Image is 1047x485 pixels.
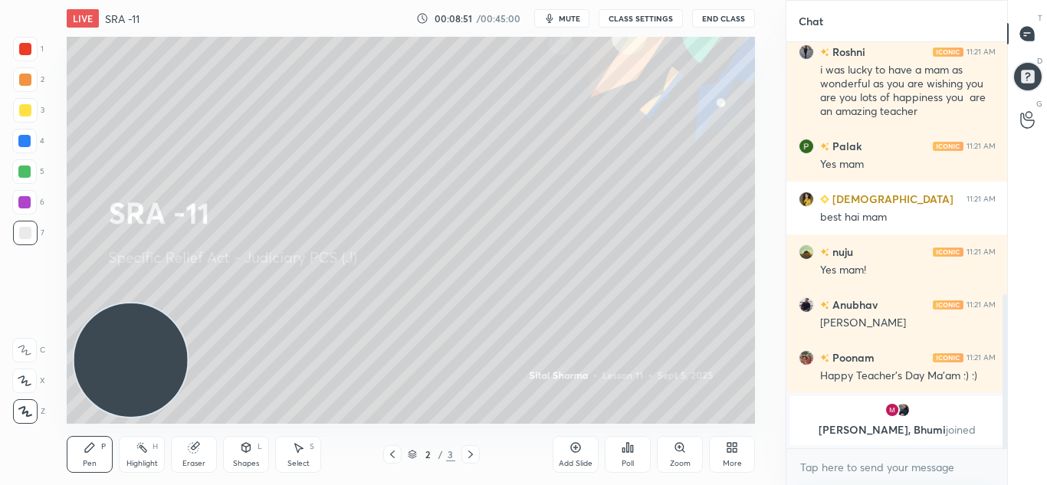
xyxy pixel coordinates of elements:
div: 6 [12,190,44,215]
div: Add Slide [559,460,592,467]
img: fa6254e2b5eb427290e98a59f7dbd0b7.jpg [799,244,814,260]
img: iconic-light.a09c19a4.png [933,247,963,257]
p: D [1037,55,1042,67]
img: iconic-light.a09c19a4.png [933,48,963,57]
div: / [438,450,443,459]
img: no-rating-badge.077c3623.svg [820,354,829,362]
img: bb3fe89523c24725a7f23965bd40c478.jpg [799,297,814,313]
div: Zoom [670,460,691,467]
h6: Roshni [829,44,865,60]
div: Yes mam! [820,263,996,278]
div: P [101,443,106,451]
div: 11:21 AM [967,48,996,57]
button: mute [534,9,589,28]
div: LIVE [67,9,99,28]
button: CLASS SETTINGS [599,9,683,28]
h6: Anubhav [829,297,878,313]
span: joined [946,422,976,437]
div: Eraser [182,460,205,467]
div: 1 [13,37,44,61]
img: ec752df77aed4352aae2d54e0ebf61be.jpg [799,350,814,365]
p: Chat [786,1,835,41]
div: 4 [12,129,44,153]
div: Poll [622,460,634,467]
div: Happy Teacher's Day Ma'am :) :) [820,369,996,384]
div: grid [786,42,1008,448]
div: C [12,338,45,362]
div: 11:21 AM [967,353,996,362]
img: iconic-light.a09c19a4.png [933,353,963,362]
p: T [1038,12,1042,24]
img: 3 [884,402,899,418]
img: iconic-light.a09c19a4.png [933,300,963,310]
div: H [153,443,158,451]
div: X [12,369,45,393]
img: no-rating-badge.077c3623.svg [820,143,829,151]
h6: nuju [829,244,853,260]
img: Learner_Badge_beginner_1_8b307cf2a0.svg [820,195,829,204]
div: [PERSON_NAME] [820,316,996,331]
div: 2 [13,67,44,92]
div: Highlight [126,460,158,467]
img: 69b9f1acb41f43c3b4b55a231db4ca38.jpg [894,402,910,418]
p: G [1036,98,1042,110]
img: no-rating-badge.077c3623.svg [820,248,829,257]
div: Pen [83,460,97,467]
div: 3 [13,98,44,123]
img: 3 [799,139,814,154]
div: 11:21 AM [967,247,996,257]
p: [PERSON_NAME], Bhumi [799,424,995,436]
span: mute [559,13,580,24]
h6: Palak [829,138,862,154]
button: End Class [692,9,755,28]
div: Yes mam [820,157,996,172]
div: L [258,443,262,451]
img: 6849b36f877c4469a0414fc55d28668f.jpg [799,192,814,207]
img: 4966b42c56e64235b65c0e0621ceddf6.jpg [799,44,814,60]
div: 11:21 AM [967,142,996,151]
div: 7 [13,221,44,245]
div: i was lucky to have a mam as wonderful as you are wishing you are you lots of happiness you are a... [820,63,996,120]
h6: Poonam [829,349,875,365]
img: no-rating-badge.077c3623.svg [820,301,829,310]
div: 11:21 AM [967,300,996,310]
div: Z [13,399,45,424]
h4: SRA -11 [105,11,139,26]
div: 2 [420,450,435,459]
h6: [DEMOGRAPHIC_DATA] [829,191,953,207]
img: no-rating-badge.077c3623.svg [820,48,829,57]
div: 11:21 AM [967,195,996,204]
div: Select [287,460,310,467]
div: More [723,460,742,467]
img: iconic-light.a09c19a4.png [933,142,963,151]
div: 5 [12,159,44,184]
div: S [310,443,314,451]
div: 3 [446,447,455,461]
div: Shapes [233,460,259,467]
div: best hai mam [820,210,996,225]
